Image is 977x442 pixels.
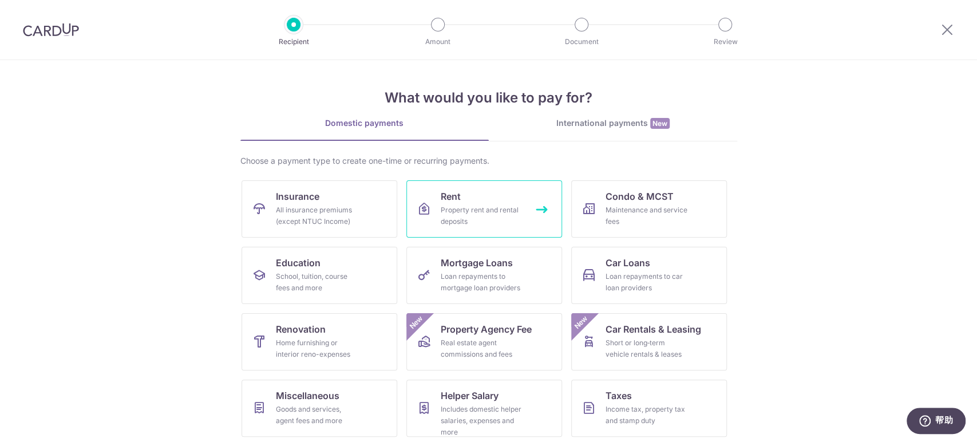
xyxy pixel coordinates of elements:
[441,389,499,402] span: Helper Salary
[406,313,425,332] span: New
[441,190,461,203] span: Rent
[406,180,562,238] a: RentProperty rent and rental deposits
[242,313,397,370] a: RenovationHome furnishing or interior reno-expenses
[406,313,562,370] a: Property Agency FeeReal estate agent commissions and feesNew
[906,408,966,436] iframe: 打开一个小组件，您可以在其中找到更多信息
[240,88,737,108] h4: What would you like to pay for?
[441,256,513,270] span: Mortgage Loans
[441,337,523,360] div: Real estate agent commissions and fees
[276,271,358,294] div: School, tuition, course fees and more
[23,23,79,37] img: CardUp
[606,271,688,294] div: Loan repayments to car loan providers
[606,322,701,336] span: Car Rentals & Leasing
[539,36,624,48] p: Document
[240,155,737,167] div: Choose a payment type to create one-time or recurring payments.
[276,204,358,227] div: All insurance premiums (except NTUC Income)
[441,204,523,227] div: Property rent and rental deposits
[606,204,688,227] div: Maintenance and service fees
[276,190,319,203] span: Insurance
[395,36,480,48] p: Amount
[276,389,339,402] span: Miscellaneous
[441,271,523,294] div: Loan repayments to mortgage loan providers
[606,337,688,360] div: Short or long‑term vehicle rentals & leases
[276,322,326,336] span: Renovation
[606,389,632,402] span: Taxes
[441,404,523,438] div: Includes domestic helper salaries, expenses and more
[606,256,650,270] span: Car Loans
[571,247,727,304] a: Car LoansLoan repayments to car loan providers
[406,380,562,437] a: Helper SalaryIncludes domestic helper salaries, expenses and more
[571,180,727,238] a: Condo & MCSTMaintenance and service fees
[251,36,336,48] p: Recipient
[406,247,562,304] a: Mortgage LoansLoan repayments to mortgage loan providers
[242,247,397,304] a: EducationSchool, tuition, course fees and more
[276,337,358,360] div: Home furnishing or interior reno-expenses
[571,313,590,332] span: New
[242,380,397,437] a: MiscellaneousGoods and services, agent fees and more
[683,36,768,48] p: Review
[650,118,670,129] span: New
[606,190,674,203] span: Condo & MCST
[441,322,532,336] span: Property Agency Fee
[240,117,489,129] div: Domestic payments
[489,117,737,129] div: International payments
[571,313,727,370] a: Car Rentals & LeasingShort or long‑term vehicle rentals & leasesNew
[571,380,727,437] a: TaxesIncome tax, property tax and stamp duty
[242,180,397,238] a: InsuranceAll insurance premiums (except NTUC Income)
[606,404,688,427] div: Income tax, property tax and stamp duty
[276,256,321,270] span: Education
[276,404,358,427] div: Goods and services, agent fees and more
